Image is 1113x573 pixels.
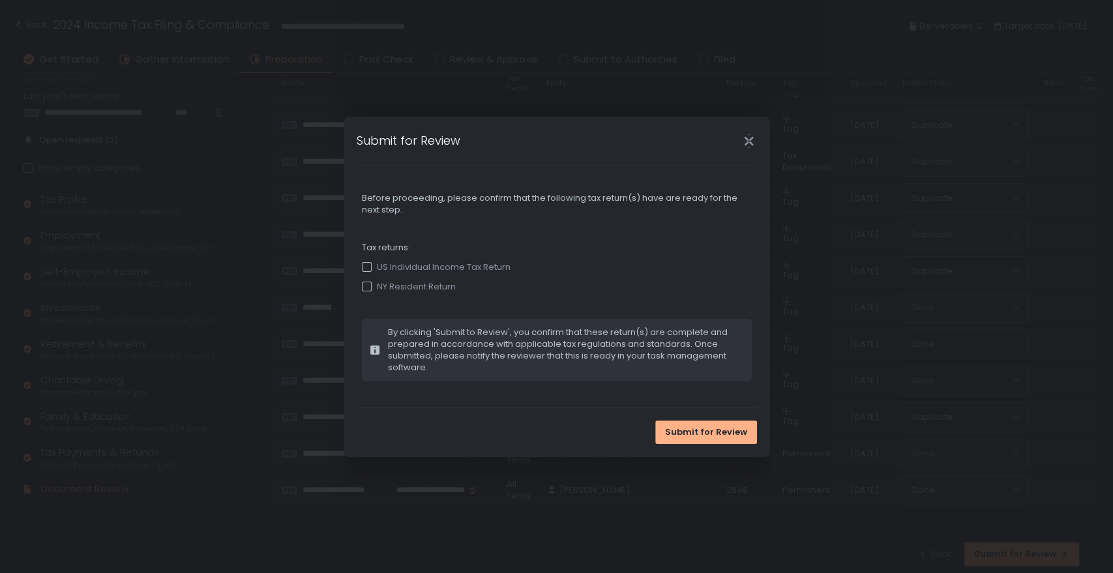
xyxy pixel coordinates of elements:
span: Tax returns: [362,242,752,254]
button: Submit for Review [655,420,757,444]
span: Submit for Review [665,426,747,438]
span: Before proceeding, please confirm that the following tax return(s) have are ready for the next step. [362,192,752,216]
span: By clicking 'Submit to Review', you confirm that these return(s) are complete and prepared in acc... [388,327,744,374]
h1: Submit for Review [357,132,460,149]
div: Close [728,134,770,149]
